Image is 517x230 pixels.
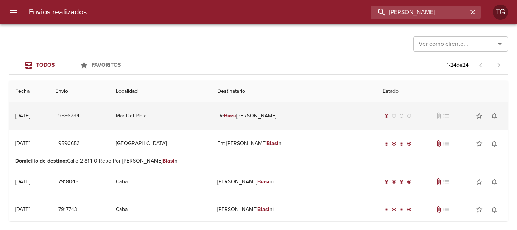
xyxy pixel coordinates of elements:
span: notifications_none [491,140,498,147]
em: Biasi [257,206,269,213]
button: Agregar a favoritos [472,202,487,217]
span: No tiene pedido asociado [442,140,450,147]
div: Tabs Envios [9,56,130,74]
button: 7917743 [55,203,80,217]
em: Biasi [224,113,236,119]
span: radio_button_unchecked [399,114,404,118]
div: [DATE] [15,206,30,213]
button: Activar notificaciones [487,136,502,151]
span: No tiene pedido asociado [442,206,450,213]
th: Estado [377,81,508,102]
td: Ent [PERSON_NAME] n [211,130,377,157]
span: 9586234 [58,111,79,121]
td: [PERSON_NAME] ni [211,196,377,223]
span: Tiene documentos adjuntos [435,140,442,147]
span: radio_button_checked [384,180,389,184]
span: 9590653 [58,139,80,149]
span: Favoritos [92,62,121,68]
span: radio_button_checked [407,180,411,184]
div: Entregado [383,140,413,147]
em: Biasi [266,140,279,147]
th: Destinatario [211,81,377,102]
p: Calle 2 814 0 Repo Por [PERSON_NAME] n [15,157,502,165]
td: [GEOGRAPHIC_DATA] [110,130,212,157]
span: radio_button_checked [384,141,389,146]
span: 7917743 [58,205,77,214]
span: radio_button_unchecked [407,114,411,118]
span: star_border [475,140,483,147]
span: star_border [475,206,483,213]
span: radio_button_checked [384,114,389,118]
span: radio_button_checked [407,141,411,146]
button: Activar notificaciones [487,108,502,124]
button: menu [5,3,23,21]
span: Pagina siguiente [490,56,508,74]
span: radio_button_checked [392,207,396,212]
span: No tiene documentos adjuntos [435,112,442,120]
span: No tiene pedido asociado [442,112,450,120]
td: De [PERSON_NAME] [211,102,377,130]
td: Mar Del Plata [110,102,212,130]
span: Pagina anterior [472,61,490,69]
div: [DATE] [15,178,30,185]
div: TG [493,5,508,20]
span: radio_button_checked [399,207,404,212]
span: radio_button_checked [384,207,389,212]
span: Tiene documentos adjuntos [435,178,442,186]
th: Localidad [110,81,212,102]
div: Entregado [383,178,413,186]
span: radio_button_checked [407,207,411,212]
div: [DATE] [15,113,30,119]
span: notifications_none [491,206,498,213]
div: [DATE] [15,140,30,147]
span: No tiene pedido asociado [442,178,450,186]
button: 7918045 [55,175,81,189]
td: Caba [110,168,212,196]
p: 1 - 24 de 24 [447,61,469,69]
div: Entregado [383,206,413,213]
em: Biasi [162,158,174,164]
th: Fecha [9,81,49,102]
button: 9586234 [55,109,83,123]
button: 9590653 [55,137,83,151]
em: Biasi [257,178,269,185]
span: radio_button_checked [392,141,396,146]
button: Abrir [495,39,505,49]
button: Activar notificaciones [487,202,502,217]
th: Envio [49,81,110,102]
td: Caba [110,196,212,223]
span: radio_button_unchecked [392,114,396,118]
button: Agregar a favoritos [472,174,487,189]
b: Domicilio de destino : [15,158,67,164]
span: Tiene documentos adjuntos [435,206,442,213]
input: buscar [371,6,468,19]
span: Todos [36,62,55,68]
span: radio_button_checked [399,141,404,146]
div: Generado [383,112,413,120]
span: notifications_none [491,112,498,120]
h6: Envios realizados [29,6,87,18]
span: star_border [475,178,483,186]
span: radio_button_checked [399,180,404,184]
button: Agregar a favoritos [472,108,487,124]
td: [PERSON_NAME] ni [211,168,377,196]
span: 7918045 [58,177,78,187]
button: Agregar a favoritos [472,136,487,151]
span: radio_button_checked [392,180,396,184]
span: notifications_none [491,178,498,186]
button: Activar notificaciones [487,174,502,189]
span: star_border [475,112,483,120]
